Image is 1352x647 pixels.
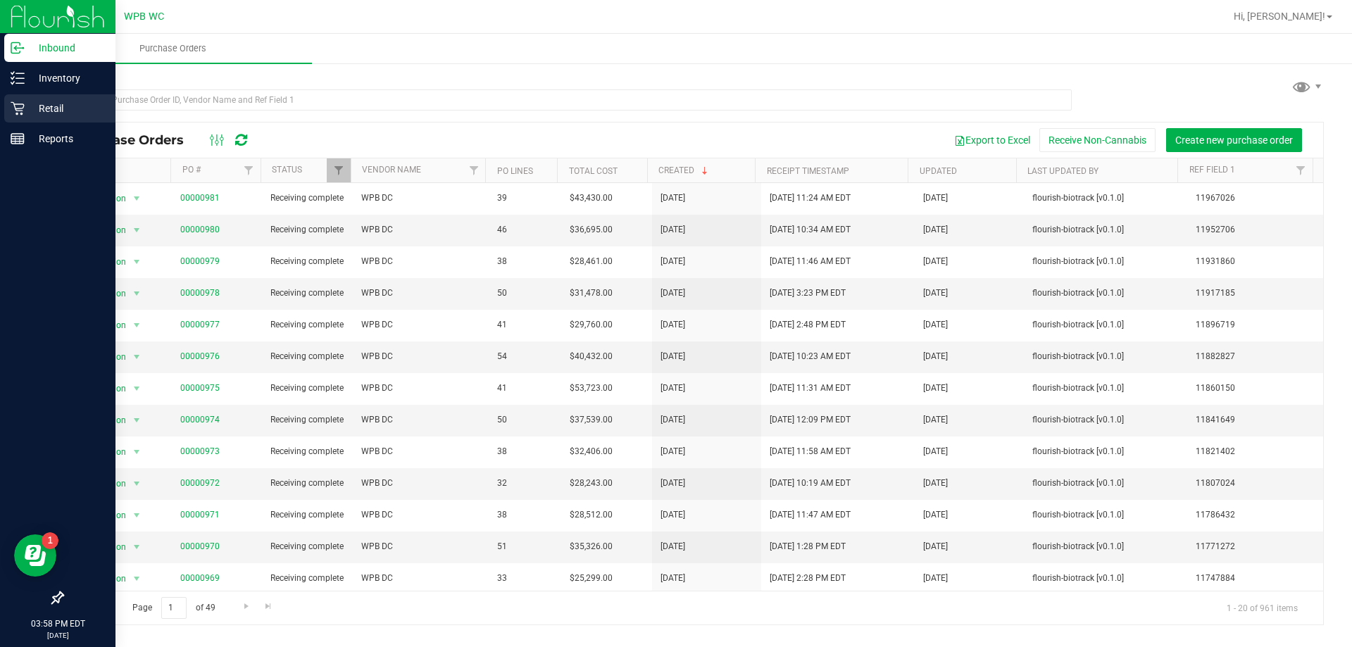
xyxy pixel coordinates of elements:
span: WPB DC [361,540,480,553]
span: $43,430.00 [570,191,613,205]
iframe: Resource center unread badge [42,532,58,549]
span: $53,723.00 [570,382,613,395]
span: select [127,347,145,367]
span: WPB DC [361,508,480,522]
inline-svg: Reports [11,132,25,146]
span: 50 [497,413,553,427]
span: 51 [497,540,553,553]
span: flourish-biotrack [v0.1.0] [1032,350,1179,363]
a: 00000979 [180,256,220,266]
span: 46 [497,223,553,237]
span: [DATE] 1:28 PM EDT [770,540,846,553]
span: [DATE] [923,382,948,395]
p: 03:58 PM EDT [6,617,109,630]
span: [DATE] [923,255,948,268]
span: [DATE] 3:23 PM EDT [770,287,846,300]
a: Purchase Orders [34,34,312,63]
p: Inbound [25,39,109,56]
span: WPB DC [361,382,480,395]
a: Go to the next page [236,597,256,616]
span: select [127,315,145,335]
inline-svg: Inbound [11,41,25,55]
span: 11841649 [1196,413,1315,427]
a: 00000969 [180,573,220,583]
span: $32,406.00 [570,445,613,458]
inline-svg: Inventory [11,71,25,85]
span: flourish-biotrack [v0.1.0] [1032,287,1179,300]
span: 41 [497,318,553,332]
a: 00000972 [180,478,220,488]
p: Retail [25,100,109,117]
span: select [127,537,145,557]
span: select [127,284,145,303]
a: Go to the last page [258,597,279,616]
span: flourish-biotrack [v0.1.0] [1032,191,1179,205]
span: select [127,189,145,208]
span: $36,695.00 [570,223,613,237]
span: select [127,569,145,589]
a: Updated [920,166,957,176]
span: Create new purchase order [1175,134,1293,146]
span: Receiving complete [270,287,344,300]
span: select [127,442,145,462]
span: $28,512.00 [570,508,613,522]
span: Receiving complete [270,477,344,490]
a: Filter [462,158,485,182]
span: $35,326.00 [570,540,613,553]
span: [DATE] 2:48 PM EDT [770,318,846,332]
span: [DATE] [923,223,948,237]
span: 38 [497,445,553,458]
span: [DATE] [661,350,685,363]
span: flourish-biotrack [v0.1.0] [1032,540,1179,553]
span: [DATE] 11:24 AM EDT [770,191,851,205]
span: $37,539.00 [570,413,613,427]
span: WPB DC [361,445,480,458]
span: $28,461.00 [570,255,613,268]
span: [DATE] [923,508,948,522]
a: 00000981 [180,193,220,203]
span: flourish-biotrack [v0.1.0] [1032,477,1179,490]
span: [DATE] [923,350,948,363]
span: WPB DC [361,350,480,363]
a: PO Lines [497,166,533,176]
span: [DATE] [661,508,685,522]
span: 54 [497,350,553,363]
span: select [127,252,145,272]
span: 11952706 [1196,223,1315,237]
span: [DATE] [923,572,948,585]
span: Hi, [PERSON_NAME]! [1234,11,1325,22]
span: 11967026 [1196,191,1315,205]
span: Receiving complete [270,350,344,363]
span: flourish-biotrack [v0.1.0] [1032,572,1179,585]
span: $29,760.00 [570,318,613,332]
span: 50 [497,287,553,300]
span: [DATE] [923,287,948,300]
span: [DATE] [661,255,685,268]
a: Last Updated By [1027,166,1098,176]
span: select [127,505,145,525]
a: 00000977 [180,320,220,329]
span: flourish-biotrack [v0.1.0] [1032,223,1179,237]
span: WPB DC [361,191,480,205]
span: 32 [497,477,553,490]
span: 38 [497,508,553,522]
a: Filter [327,158,350,182]
span: Receiving complete [270,191,344,205]
a: 00000970 [180,541,220,551]
span: [DATE] [661,191,685,205]
span: 11896719 [1196,318,1315,332]
span: $40,432.00 [570,350,613,363]
span: $28,243.00 [570,477,613,490]
span: Receiving complete [270,318,344,332]
a: 00000980 [180,225,220,234]
a: Vendor Name [362,165,421,175]
span: [DATE] [923,540,948,553]
p: Inventory [25,70,109,87]
span: WPB DC [361,255,480,268]
span: select [127,474,145,494]
span: [DATE] [923,191,948,205]
span: 11821402 [1196,445,1315,458]
button: Export to Excel [945,128,1039,152]
span: flourish-biotrack [v0.1.0] [1032,318,1179,332]
span: [DATE] 10:23 AM EDT [770,350,851,363]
